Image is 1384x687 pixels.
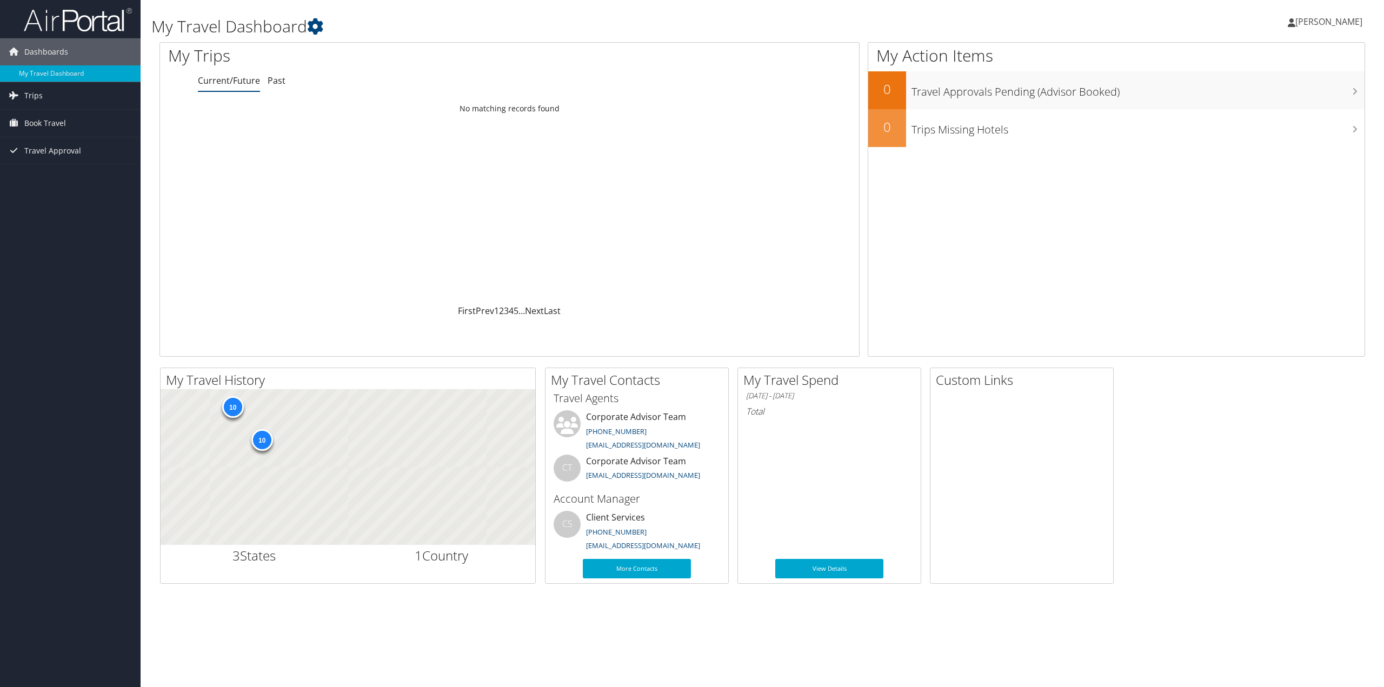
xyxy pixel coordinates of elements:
[868,118,906,136] h2: 0
[551,371,728,389] h2: My Travel Contacts
[586,426,647,436] a: [PHONE_NUMBER]
[504,305,509,317] a: 3
[24,82,43,109] span: Trips
[911,79,1365,99] h3: Travel Approvals Pending (Advisor Booked)
[868,44,1365,67] h1: My Action Items
[198,75,260,86] a: Current/Future
[24,137,81,164] span: Travel Approval
[518,305,525,317] span: …
[775,559,883,578] a: View Details
[514,305,518,317] a: 5
[548,410,726,455] li: Corporate Advisor Team
[868,80,906,98] h2: 0
[746,405,913,417] h6: Total
[415,546,422,564] span: 1
[169,546,340,565] h2: States
[268,75,285,86] a: Past
[586,527,647,537] a: [PHONE_NUMBER]
[151,15,966,38] h1: My Travel Dashboard
[586,541,700,550] a: [EMAIL_ADDRESS][DOMAIN_NAME]
[509,305,514,317] a: 4
[544,305,561,317] a: Last
[232,546,240,564] span: 3
[251,429,272,450] div: 10
[548,511,726,555] li: Client Services
[554,391,720,406] h3: Travel Agents
[911,117,1365,137] h3: Trips Missing Hotels
[24,110,66,137] span: Book Travel
[1288,5,1373,38] a: [PERSON_NAME]
[166,371,535,389] h2: My Travel History
[356,546,528,565] h2: Country
[222,396,243,418] div: 10
[458,305,476,317] a: First
[24,38,68,65] span: Dashboards
[160,99,859,118] td: No matching records found
[868,71,1365,109] a: 0Travel Approvals Pending (Advisor Booked)
[743,371,921,389] h2: My Travel Spend
[1295,16,1362,28] span: [PERSON_NAME]
[168,44,560,67] h1: My Trips
[494,305,499,317] a: 1
[868,109,1365,147] a: 0Trips Missing Hotels
[583,559,691,578] a: More Contacts
[586,470,700,480] a: [EMAIL_ADDRESS][DOMAIN_NAME]
[554,491,720,506] h3: Account Manager
[476,305,494,317] a: Prev
[525,305,544,317] a: Next
[499,305,504,317] a: 2
[554,455,581,482] div: CT
[746,391,913,401] h6: [DATE] - [DATE]
[554,511,581,538] div: CS
[936,371,1113,389] h2: Custom Links
[586,440,700,450] a: [EMAIL_ADDRESS][DOMAIN_NAME]
[548,455,726,490] li: Corporate Advisor Team
[24,7,132,32] img: airportal-logo.png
